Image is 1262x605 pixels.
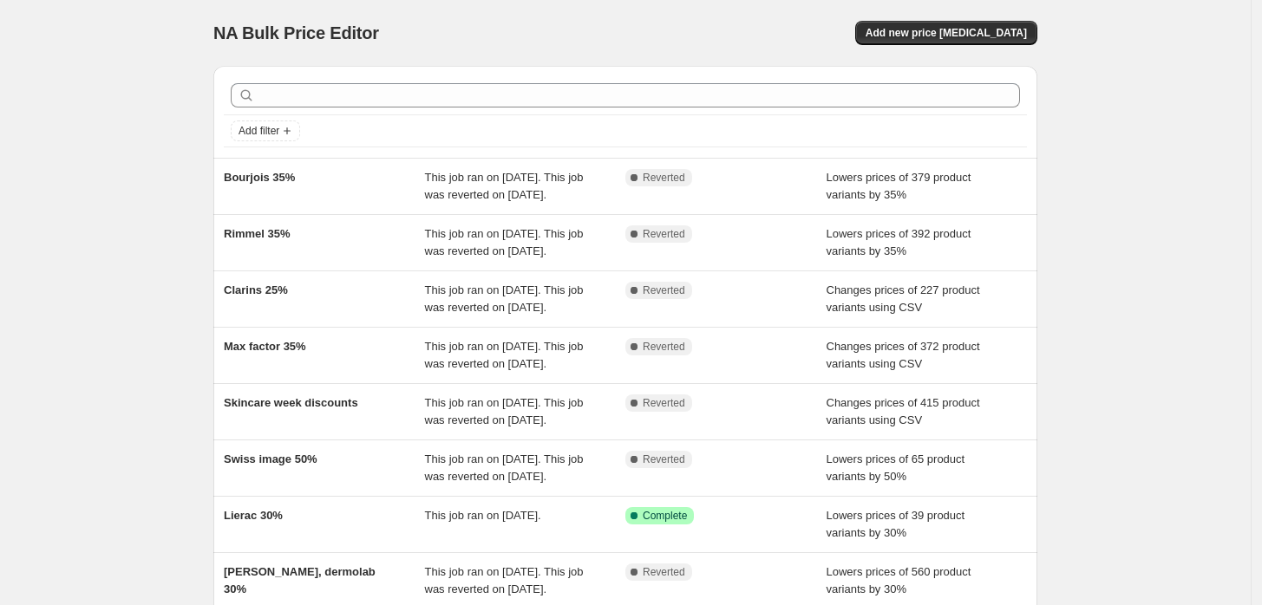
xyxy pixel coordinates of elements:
[643,171,685,185] span: Reverted
[231,120,300,141] button: Add filter
[425,227,584,257] span: This job ran on [DATE]. This job was reverted on [DATE].
[224,171,295,184] span: Bourjois 35%
[239,124,279,138] span: Add filter
[827,283,980,314] span: Changes prices of 227 product variants using CSV
[425,452,584,483] span: This job ran on [DATE]. This job was reverted on [DATE].
[425,340,584,370] span: This job ran on [DATE]. This job was reverted on [DATE].
[827,340,980,370] span: Changes prices of 372 product variants using CSV
[224,340,306,353] span: Max factor 35%
[224,565,376,595] span: [PERSON_NAME], dermolab 30%
[224,283,288,296] span: Clarins 25%
[827,565,971,595] span: Lowers prices of 560 product variants by 30%
[643,396,685,410] span: Reverted
[643,509,687,523] span: Complete
[425,283,584,314] span: This job ran on [DATE]. This job was reverted on [DATE].
[224,396,358,409] span: Skincare week discounts
[425,509,541,522] span: This job ran on [DATE].
[866,26,1027,40] span: Add new price [MEDICAL_DATA]
[643,227,685,241] span: Reverted
[855,21,1037,45] button: Add new price [MEDICAL_DATA]
[827,452,965,483] span: Lowers prices of 65 product variants by 50%
[827,171,971,201] span: Lowers prices of 379 product variants by 35%
[224,452,317,465] span: Swiss image 50%
[425,171,584,201] span: This job ran on [DATE]. This job was reverted on [DATE].
[213,23,379,42] span: NA Bulk Price Editor
[425,565,584,595] span: This job ran on [DATE]. This job was reverted on [DATE].
[224,227,291,240] span: Rimmel 35%
[643,340,685,354] span: Reverted
[827,509,965,539] span: Lowers prices of 39 product variants by 30%
[827,227,971,257] span: Lowers prices of 392 product variants by 35%
[643,452,685,466] span: Reverted
[224,509,283,522] span: Lierac 30%
[643,283,685,297] span: Reverted
[425,396,584,426] span: This job ran on [DATE]. This job was reverted on [DATE].
[827,396,980,426] span: Changes prices of 415 product variants using CSV
[643,565,685,579] span: Reverted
